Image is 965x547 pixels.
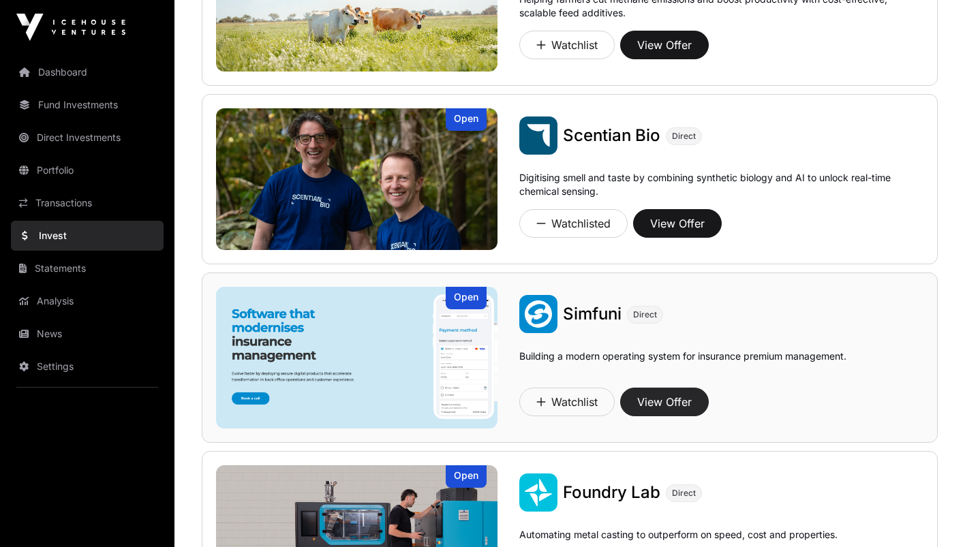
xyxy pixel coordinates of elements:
button: View Offer [620,388,709,416]
div: Open [446,287,487,309]
button: Watchlist [519,388,615,416]
button: View Offer [633,209,722,238]
span: Direct [633,309,657,320]
a: Settings [11,351,164,381]
a: News [11,319,164,349]
a: SimfuniOpen [216,287,497,428]
a: Simfuni [563,303,622,325]
iframe: Chat Widget [897,482,965,547]
button: Watchlisted [519,209,628,238]
span: Direct [672,131,696,142]
div: Open [446,465,487,488]
img: Simfuni [519,295,557,333]
span: Simfuni [563,304,622,324]
a: Foundry Lab [563,482,660,503]
img: Icehouse Ventures Logo [16,14,125,41]
span: Direct [672,488,696,499]
p: Digitising smell and taste by combining synthetic biology and AI to unlock real-time chemical sen... [519,171,923,204]
a: Transactions [11,188,164,218]
span: Scentian Bio [563,125,660,145]
a: Scentian Bio [563,125,660,146]
button: Watchlist [519,31,615,59]
span: Foundry Lab [563,482,660,502]
p: Building a modern operating system for insurance premium management. [519,349,846,382]
img: Foundry Lab [519,473,557,512]
a: Invest [11,221,164,251]
a: Direct Investments [11,123,164,153]
a: Scentian BioOpen [216,108,497,250]
img: Scentian Bio [519,116,557,155]
img: Scentian Bio [216,108,497,250]
button: View Offer [620,31,709,59]
img: Simfuni [216,287,497,428]
a: Fund Investments [11,90,164,120]
a: Portfolio [11,155,164,185]
a: Analysis [11,286,164,316]
div: Open [446,108,487,131]
a: Dashboard [11,57,164,87]
a: Statements [11,253,164,283]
